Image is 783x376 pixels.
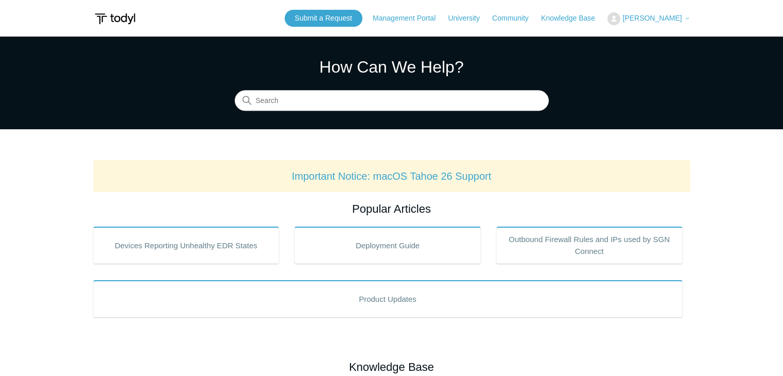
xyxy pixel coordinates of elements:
h2: Knowledge Base [93,358,690,375]
a: University [448,13,490,24]
a: Important Notice: macOS Tahoe 26 Support [292,170,492,182]
input: Search [235,91,549,111]
a: Product Updates [93,280,683,317]
h1: How Can We Help? [235,55,549,79]
a: Devices Reporting Unhealthy EDR States [93,227,280,264]
span: [PERSON_NAME] [622,14,682,22]
a: Management Portal [373,13,446,24]
button: [PERSON_NAME] [607,12,690,25]
a: Deployment Guide [294,227,481,264]
a: Submit a Request [285,10,362,27]
a: Knowledge Base [541,13,605,24]
a: Outbound Firewall Rules and IPs used by SGN Connect [496,227,683,264]
img: Todyl Support Center Help Center home page [93,9,137,28]
h2: Popular Articles [93,200,690,217]
a: Community [492,13,539,24]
